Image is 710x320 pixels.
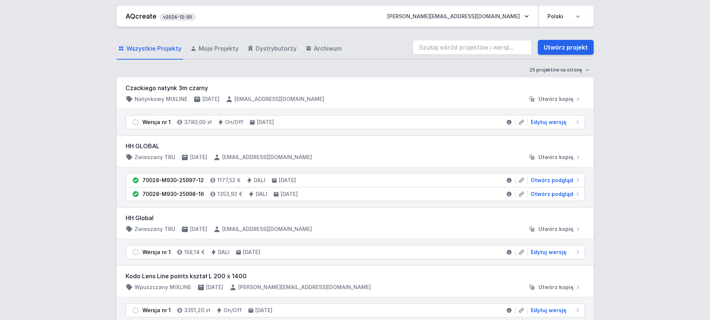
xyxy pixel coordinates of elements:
h4: Zwieszany TRU [135,225,175,233]
button: Utwórz kopię [525,153,585,161]
h4: [EMAIL_ADDRESS][DOMAIN_NAME] [222,225,312,233]
a: Edytuj wersję [528,248,581,256]
button: v2024-12-30 [160,12,196,21]
div: 70028-M930-25998-16 [142,190,204,198]
h4: [DATE] [255,307,272,314]
h4: 3780,00 zł [184,118,212,126]
h4: [DATE] [190,153,207,161]
span: Wszystkie Projekty [126,44,182,53]
h4: [DATE] [257,118,274,126]
span: Archiwum [314,44,342,53]
h4: DALI [256,190,267,198]
a: Archiwum [304,38,343,60]
a: Dystrybutorzy [246,38,298,60]
h4: Wpuszczany MIXLINE [135,283,191,291]
h3: HH Global [126,213,585,222]
img: draft.svg [132,307,139,314]
a: Edytuj wersję [528,307,581,314]
h3: HH GLOBAL [126,142,585,151]
span: Edytuj wersję [531,248,567,256]
h3: Czackiego natynk 3m czarny [126,83,585,92]
button: Utwórz kopię [525,225,585,233]
div: Wersja nr 1 [142,118,171,126]
h4: 1353,92 € [217,190,242,198]
a: Otwórz podgląd [528,177,581,184]
button: Utwórz kopię [525,95,585,103]
div: Wersja nr 1 [142,248,171,256]
a: Moje Projekty [189,38,240,60]
a: Utwórz projekt [538,40,594,55]
span: Utwórz kopię [539,153,574,161]
h3: Kodo Lens Line points kształ L 200 x 1400 [126,272,585,281]
span: Utwórz kopię [539,95,574,103]
span: Utwórz kopię [539,283,574,291]
h4: [DATE] [206,283,223,291]
button: [PERSON_NAME][EMAIL_ADDRESS][DOMAIN_NAME] [381,10,535,23]
img: draft.svg [132,248,139,256]
h4: On/Off [224,307,242,314]
button: Utwórz kopię [525,283,585,291]
h4: [DATE] [202,95,220,103]
h4: [DATE] [243,248,260,256]
h4: Zwieszany TRU [135,153,175,161]
div: Wersja nr 1 [142,307,171,314]
h4: 3351,20 zł [184,307,210,314]
h4: [PERSON_NAME][EMAIL_ADDRESS][DOMAIN_NAME] [238,283,371,291]
span: Edytuj wersję [531,307,567,314]
a: AQcreate [126,12,157,20]
input: Szukaj wśród projektów i wersji... [413,40,532,55]
h4: [DATE] [281,190,298,198]
h4: [DATE] [279,177,296,184]
h4: [EMAIL_ADDRESS][DOMAIN_NAME] [222,153,312,161]
h4: [EMAIL_ADDRESS][DOMAIN_NAME] [234,95,324,103]
span: Utwórz kopię [539,225,574,233]
span: Moje Projekty [199,44,239,53]
h4: DALI [254,177,265,184]
h4: DALI [218,248,230,256]
span: Otwórz podgląd [531,190,573,198]
span: Edytuj wersję [531,118,567,126]
img: draft.svg [132,118,139,126]
span: v2024-12-30 [163,14,192,20]
a: Wszystkie Projekty [117,38,183,60]
a: Edytuj wersję [528,118,581,126]
h4: Natynkowy MIXLINE [135,95,187,103]
h4: 158,14 € [184,248,205,256]
h4: On/Off [225,118,243,126]
span: Dystrybutorzy [256,44,297,53]
h4: [DATE] [190,225,207,233]
span: Otwórz podgląd [531,177,573,184]
div: 70028-M930-25997-12 [142,177,204,184]
a: Otwórz podgląd [528,190,581,198]
h4: 1177,52 € [217,177,240,184]
select: Wybierz język [543,10,585,23]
